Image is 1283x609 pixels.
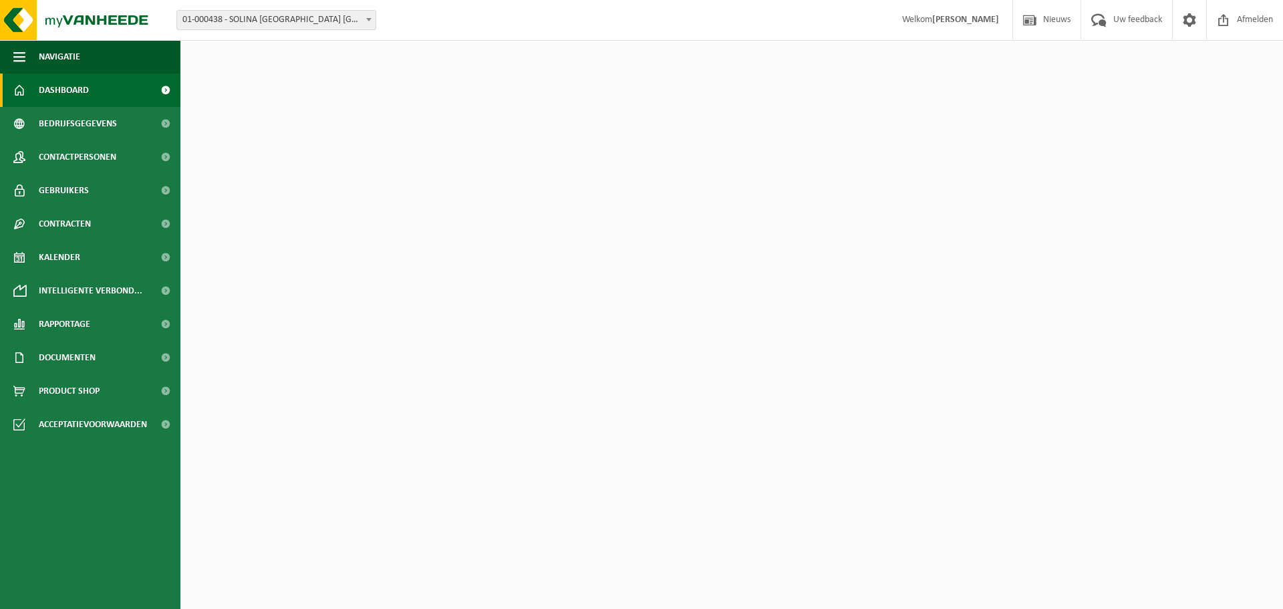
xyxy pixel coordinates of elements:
span: Kalender [39,241,80,274]
strong: [PERSON_NAME] [932,15,999,25]
span: Intelligente verbond... [39,274,142,308]
span: Gebruikers [39,174,89,207]
span: 01-000438 - SOLINA BELGIUM NV/AG - EKE [177,11,376,29]
span: Rapportage [39,308,90,341]
span: Navigatie [39,40,80,74]
span: Documenten [39,341,96,374]
span: Acceptatievoorwaarden [39,408,147,441]
span: Contracten [39,207,91,241]
span: Bedrijfsgegevens [39,107,117,140]
span: Dashboard [39,74,89,107]
span: Contactpersonen [39,140,116,174]
span: 01-000438 - SOLINA BELGIUM NV/AG - EKE [176,10,376,30]
span: Product Shop [39,374,100,408]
